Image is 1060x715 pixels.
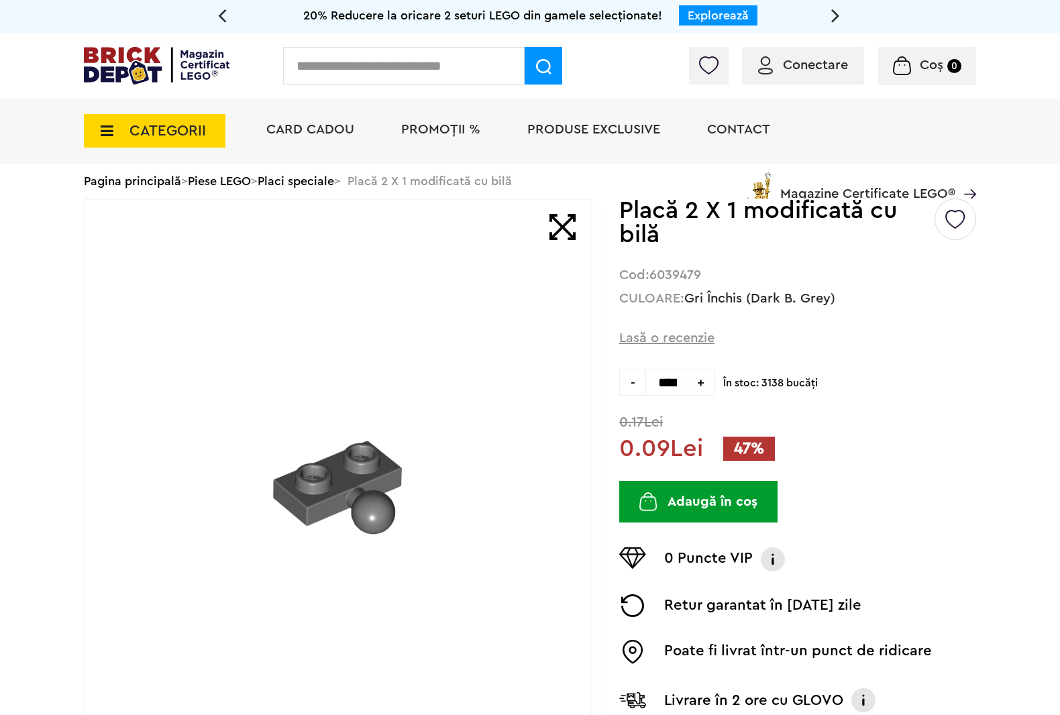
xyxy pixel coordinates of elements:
[850,687,877,714] img: Info livrare cu GLOVO
[664,547,753,571] p: 0 Puncte VIP
[619,269,976,282] div: Cod:
[273,423,402,552] img: Placă 2 X 1 modificată cu bilă
[619,547,646,569] img: Puncte VIP
[303,9,662,21] span: 20% Reducere la oricare 2 seturi LEGO din gamele selecționate!
[619,329,714,347] span: Lasă o recenzie
[688,9,749,21] a: Explorează
[619,481,778,522] button: Adaugă în coș
[619,640,646,664] img: Easybox
[619,415,976,429] span: 0.17Lei
[527,123,660,136] a: Produse exclusive
[955,170,976,183] a: Magazine Certificate LEGO®
[707,123,770,136] a: Contact
[664,594,861,617] p: Retur garantat în [DATE] zile
[759,547,786,571] img: Info VIP
[401,123,480,136] a: PROMOȚII %
[780,170,955,201] span: Magazine Certificate LEGO®
[684,292,835,305] a: Gri Închis (Dark B. Grey)
[664,690,843,711] p: Livrare în 2 ore cu GLOVO
[947,59,961,73] small: 0
[664,640,932,664] p: Poate fi livrat într-un punct de ridicare
[129,123,206,138] span: CATEGORII
[783,58,848,72] span: Conectare
[920,58,943,72] span: Coș
[758,58,848,72] a: Conectare
[619,292,976,305] div: CULOARE:
[266,123,354,136] a: Card Cadou
[723,370,976,390] span: În stoc: 3138 bucăţi
[619,437,703,461] span: 0.09Lei
[649,268,701,282] strong: 6039479
[723,437,775,461] span: 47%
[688,370,714,396] span: +
[619,594,646,617] img: Returnare
[619,692,646,708] img: Livrare Glovo
[619,199,933,247] h1: Placă 2 X 1 modificată cu bilă
[619,370,645,396] span: -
